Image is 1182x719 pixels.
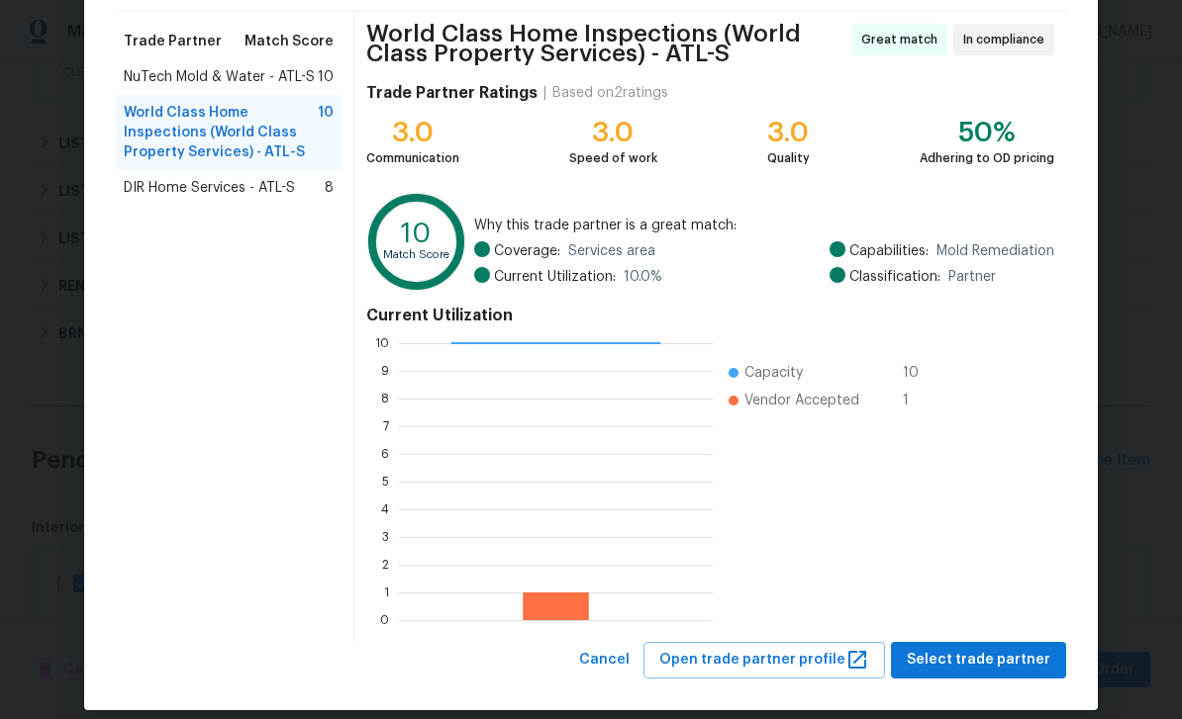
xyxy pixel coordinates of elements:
div: 3.0 [767,123,810,142]
text: 10 [375,337,389,349]
span: Great match [861,30,945,49]
span: 1 [903,391,935,410]
text: 10 [401,220,432,247]
span: Current Utilization: [494,267,616,287]
div: Speed of work [569,148,657,168]
span: Match Score [245,32,334,51]
div: Based on 2 ratings [552,83,668,103]
span: Open trade partner profile [659,648,869,673]
text: 3 [382,531,389,543]
span: Trade Partner [124,32,222,51]
text: 7 [383,420,389,432]
span: 8 [325,178,334,198]
span: 10.0 % [624,267,662,287]
div: 50% [920,123,1054,142]
text: 4 [381,503,389,515]
span: In compliance [963,30,1052,49]
span: Mold Remediation [936,241,1054,261]
span: Select trade partner [907,648,1050,673]
span: Services area [568,241,655,261]
span: World Class Home Inspections (World Class Property Services) - ATL-S [124,103,318,162]
text: 5 [382,476,389,488]
div: Communication [366,148,459,168]
div: | [538,83,552,103]
text: 0 [380,614,389,626]
div: Adhering to OD pricing [920,148,1054,168]
span: Cancel [579,648,630,673]
span: DIR Home Services - ATL-S [124,178,295,198]
text: 8 [381,393,389,404]
text: 6 [381,448,389,460]
span: Capacity [744,363,803,383]
span: Vendor Accepted [744,391,859,410]
span: Why this trade partner is a great match: [474,216,1054,235]
span: Classification: [849,267,940,287]
h4: Current Utilization [366,306,1054,325]
span: 10 [318,103,334,162]
text: 2 [382,559,389,571]
text: 9 [381,365,389,377]
div: 3.0 [366,123,459,142]
h4: Trade Partner Ratings [366,83,538,103]
button: Cancel [571,642,638,678]
span: NuTech Mold & Water - ATL-S [124,67,315,87]
span: 10 [903,363,935,383]
span: Coverage: [494,241,560,261]
button: Open trade partner profile [643,642,885,678]
div: Quality [767,148,810,168]
span: Partner [948,267,996,287]
div: 3.0 [569,123,657,142]
span: Capabilities: [849,241,929,261]
text: 1 [384,586,389,598]
span: 10 [318,67,334,87]
button: Select trade partner [891,642,1066,678]
span: World Class Home Inspections (World Class Property Services) - ATL-S [366,24,845,63]
text: Match Score [383,249,449,260]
